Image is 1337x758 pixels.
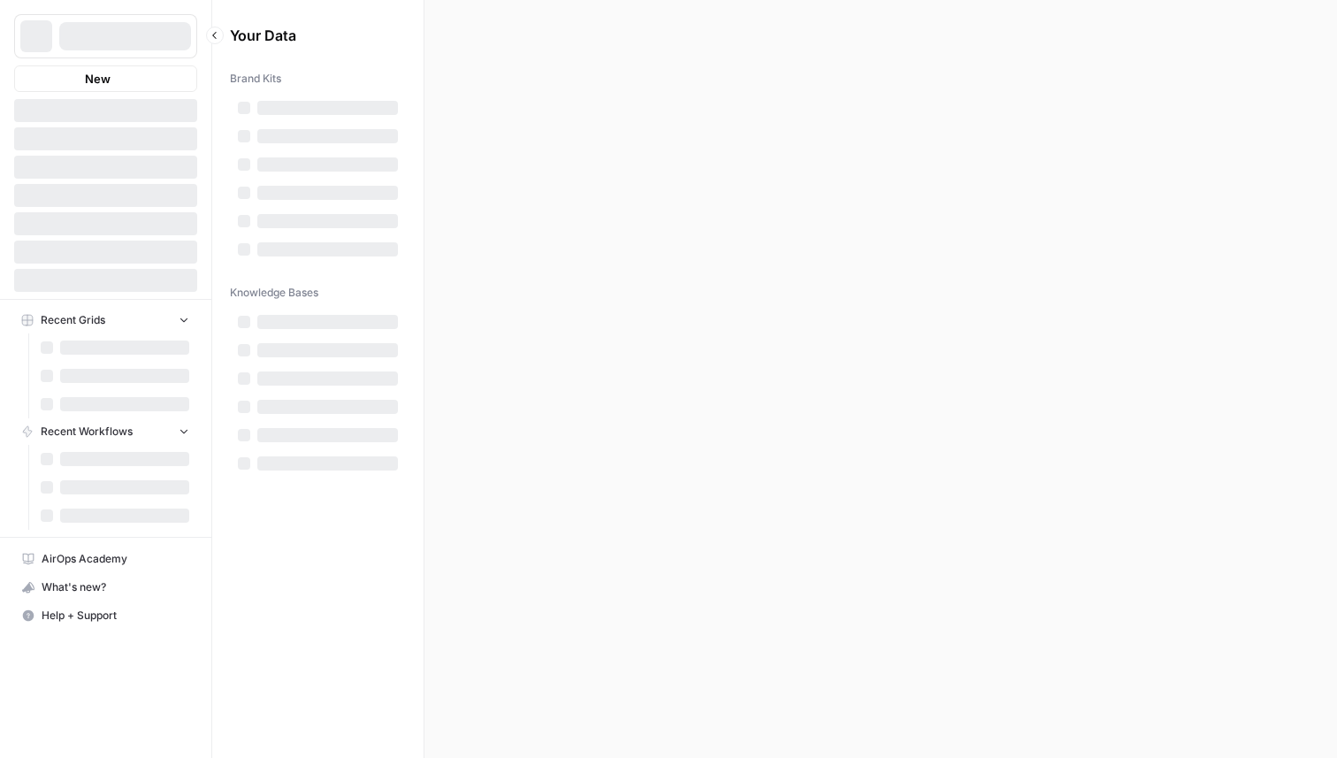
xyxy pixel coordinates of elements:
button: New [14,65,197,92]
span: New [85,70,111,88]
button: Recent Workflows [14,418,197,445]
button: Recent Grids [14,307,197,333]
span: AirOps Academy [42,551,189,567]
button: What's new? [14,573,197,601]
span: Recent Workflows [41,424,133,440]
a: AirOps Academy [14,545,197,573]
span: Your Data [230,25,385,46]
span: Knowledge Bases [230,285,318,301]
span: Brand Kits [230,71,281,87]
button: Help + Support [14,601,197,630]
span: Help + Support [42,608,189,624]
div: What's new? [15,574,196,601]
span: Recent Grids [41,312,105,328]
